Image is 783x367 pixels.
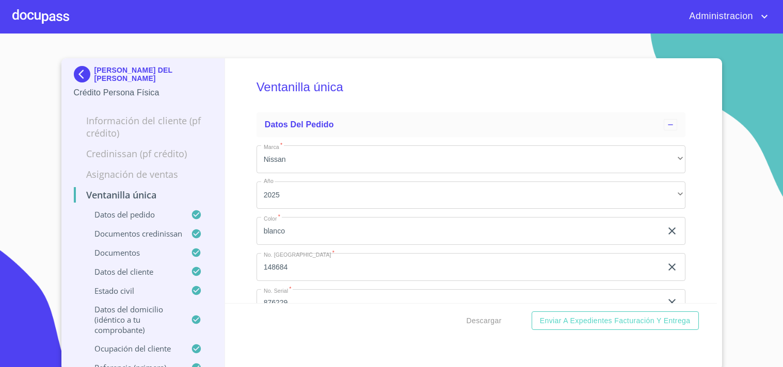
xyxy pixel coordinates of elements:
[74,147,213,160] p: Credinissan (PF crédito)
[74,66,94,82] img: Docupass spot blue
[74,247,191,258] p: Documentos
[74,228,191,239] p: Documentos CrediNissan
[74,266,191,277] p: Datos del cliente
[265,120,334,129] span: Datos del pedido
[74,168,213,180] p: Asignación de Ventas
[666,261,678,273] button: clear input
[74,189,213,201] p: Ventanilla única
[74,66,213,87] div: [PERSON_NAME] DEL [PERSON_NAME]
[257,145,685,173] div: Nissan
[74,87,213,99] p: Crédito Persona Física
[74,114,213,139] p: Información del cliente (PF crédito)
[681,8,771,25] button: account of current user
[666,296,678,309] button: clear input
[74,286,191,296] p: Estado civil
[257,66,685,108] h5: Ventanilla única
[462,311,506,330] button: Descargar
[681,8,758,25] span: Administracion
[257,181,685,209] div: 2025
[540,314,691,327] span: Enviar a Expedientes Facturación y Entrega
[74,304,191,335] p: Datos del domicilio (idéntico a tu comprobante)
[257,112,685,137] div: Datos del pedido
[532,311,699,330] button: Enviar a Expedientes Facturación y Entrega
[467,314,502,327] span: Descargar
[666,225,678,237] button: clear input
[94,66,213,82] p: [PERSON_NAME] DEL [PERSON_NAME]
[74,343,191,354] p: Ocupación del Cliente
[74,209,191,220] p: Datos del pedido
